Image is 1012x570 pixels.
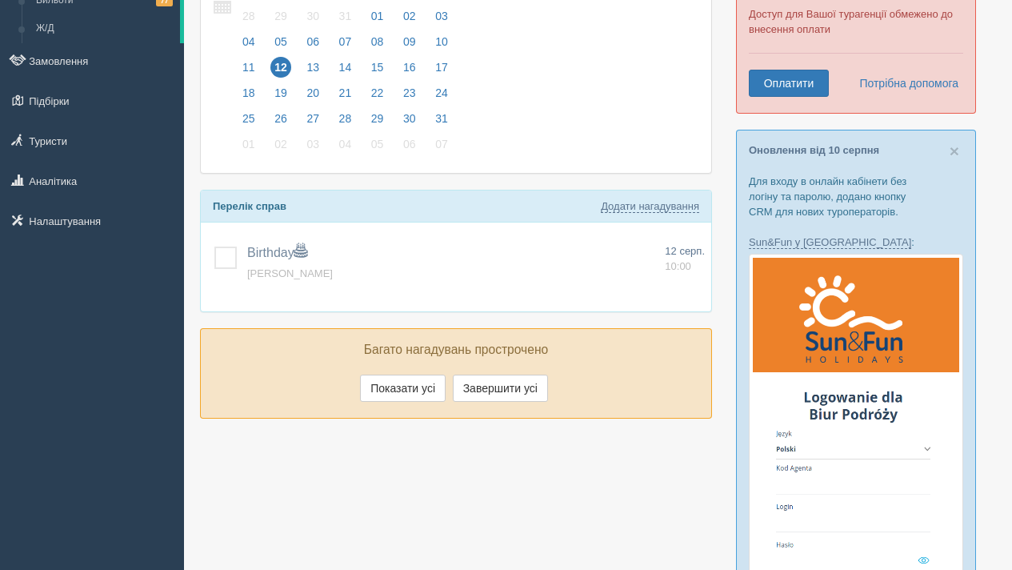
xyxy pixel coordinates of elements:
a: 30 [394,110,425,135]
span: 08 [367,31,388,52]
span: 09 [399,31,420,52]
a: Ж/Д [29,14,180,43]
span: 04 [238,31,259,52]
span: 12 серп. [665,245,705,257]
a: 04 [234,33,264,58]
span: 21 [335,82,356,103]
a: 02 [266,135,296,161]
span: 16 [399,57,420,78]
a: 27 [298,110,328,135]
span: 07 [431,134,452,155]
a: 07 [426,135,453,161]
a: 18 [234,84,264,110]
span: 07 [335,31,356,52]
span: 10:00 [665,260,691,272]
span: 19 [270,82,291,103]
span: 13 [302,57,323,78]
span: 15 [367,57,388,78]
a: 11 [234,58,264,84]
a: 03 [298,135,328,161]
a: 25 [234,110,264,135]
a: [PERSON_NAME] [247,267,333,279]
span: 12 [270,57,291,78]
span: 01 [367,6,388,26]
b: Перелік справ [213,200,286,212]
span: 11 [238,57,259,78]
span: 29 [367,108,388,129]
p: Для входу в онлайн кабінети без логіну та паролю, додано кнопку CRM для нових туроператорів. [749,174,963,219]
span: 03 [431,6,452,26]
span: 30 [302,6,323,26]
button: Показати усі [360,375,446,402]
a: 04 [330,135,361,161]
a: Потрібна допомога [849,70,959,97]
a: 26 [266,110,296,135]
span: 10 [431,31,452,52]
span: 05 [270,31,291,52]
button: Завершити усі [453,375,548,402]
a: 06 [394,135,425,161]
span: 02 [399,6,420,26]
span: × [950,142,959,160]
span: 18 [238,82,259,103]
a: 13 [298,58,328,84]
a: 15 [362,58,393,84]
a: Sun&Fun у [GEOGRAPHIC_DATA] [749,236,911,249]
a: 31 [426,110,453,135]
a: 10 [426,33,453,58]
a: Birthday [247,246,307,259]
a: 28 [330,110,361,135]
a: 14 [330,58,361,84]
span: 22 [367,82,388,103]
span: 05 [367,134,388,155]
a: 12 [266,58,296,84]
span: 06 [399,134,420,155]
a: 09 [394,33,425,58]
a: 01 [234,135,264,161]
a: 23 [394,84,425,110]
span: 23 [399,82,420,103]
a: Додати нагадування [601,200,699,213]
span: 27 [302,108,323,129]
a: 22 [362,84,393,110]
span: 03 [302,134,323,155]
a: 19 [266,84,296,110]
a: 05 [362,135,393,161]
span: 30 [399,108,420,129]
a: Оновлення від 10 серпня [749,144,879,156]
a: 21 [330,84,361,110]
a: 16 [394,58,425,84]
a: 24 [426,84,453,110]
span: 28 [335,108,356,129]
a: 17 [426,58,453,84]
span: 01 [238,134,259,155]
span: 25 [238,108,259,129]
a: 12 серп. 10:00 [665,244,705,274]
a: 07 [330,33,361,58]
span: 02 [270,134,291,155]
span: 14 [335,57,356,78]
a: Оплатити [749,70,829,97]
a: 05 [266,33,296,58]
span: 04 [335,134,356,155]
span: 17 [431,57,452,78]
a: 08 [362,33,393,58]
a: 20 [298,84,328,110]
span: 06 [302,31,323,52]
span: 31 [335,6,356,26]
p: : [749,235,963,250]
span: 29 [270,6,291,26]
span: 24 [431,82,452,103]
a: 29 [362,110,393,135]
span: 26 [270,108,291,129]
p: Багато нагадувань прострочено [213,341,699,359]
button: Close [950,142,959,159]
a: 06 [298,33,328,58]
span: 28 [238,6,259,26]
span: 31 [431,108,452,129]
span: 20 [302,82,323,103]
